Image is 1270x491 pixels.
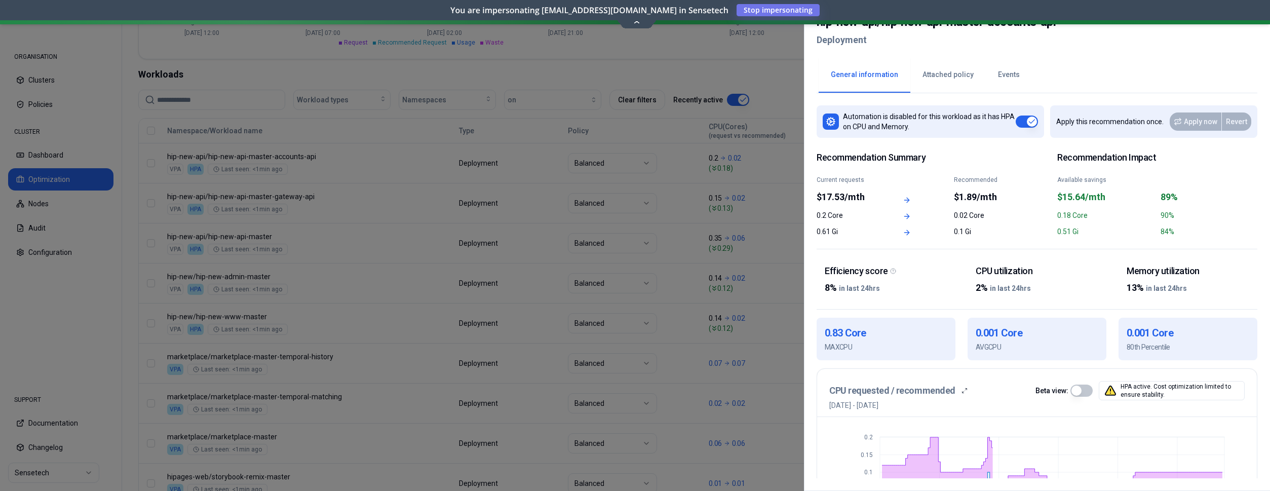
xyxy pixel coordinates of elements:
[843,111,1016,132] p: Automation is disabled for this workload as it has HPA on CPU and Memory.
[825,342,947,352] p: MAX CPU
[817,176,879,184] div: Current requests
[1057,152,1257,164] h2: Recommendation Impact
[825,326,947,340] h1: 0.83 Core
[1161,190,1258,204] div: 89%
[1161,210,1258,220] div: 90%
[910,57,986,93] button: Attached policy
[1127,326,1249,340] h1: 0.001 Core
[954,190,1017,204] div: $1.89/mth
[1146,284,1187,292] span: in last 24hrs
[819,57,910,93] button: General information
[976,342,1098,352] p: AVG CPU
[829,400,878,410] p: [DATE] - [DATE]
[1099,381,1245,400] div: HPA active. Cost optimization limited to ensure stability.
[976,266,1098,277] div: CPU utilization
[976,281,1098,295] div: 2%
[1057,226,1154,237] div: 0.51 Gi
[986,57,1032,93] button: Events
[1056,117,1164,127] p: Apply this recommendation once.
[954,176,1017,184] div: Recommended
[817,152,1017,164] span: Recommendation Summary
[1057,176,1154,184] div: Available savings
[825,281,947,295] div: 8%
[1127,281,1249,295] div: 13%
[1127,266,1249,277] div: Memory utilization
[954,210,1017,220] div: 0.02 Core
[954,226,1017,237] div: 0.1 Gi
[1057,190,1154,204] div: $15.64/mth
[817,13,1056,31] h2: hip-new-api / hip-new-api-master-accounts-api
[839,284,880,292] span: in last 24hrs
[1057,210,1154,220] div: 0.18 Core
[829,384,955,398] h3: CPU requested / recommended
[1161,226,1258,237] div: 84%
[864,469,873,476] tspan: 0.1
[976,326,1098,340] h1: 0.001 Core
[825,266,947,277] div: Efficiency score
[1127,342,1249,352] p: 80th Percentile
[817,31,1056,49] h2: Deployment
[817,210,879,220] div: 0.2 Core
[817,190,879,204] div: $17.53/mth
[990,284,1031,292] span: in last 24hrs
[861,451,873,459] tspan: 0.15
[1035,387,1068,394] label: Beta view:
[864,434,873,441] tspan: 0.2
[817,226,879,237] div: 0.61 Gi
